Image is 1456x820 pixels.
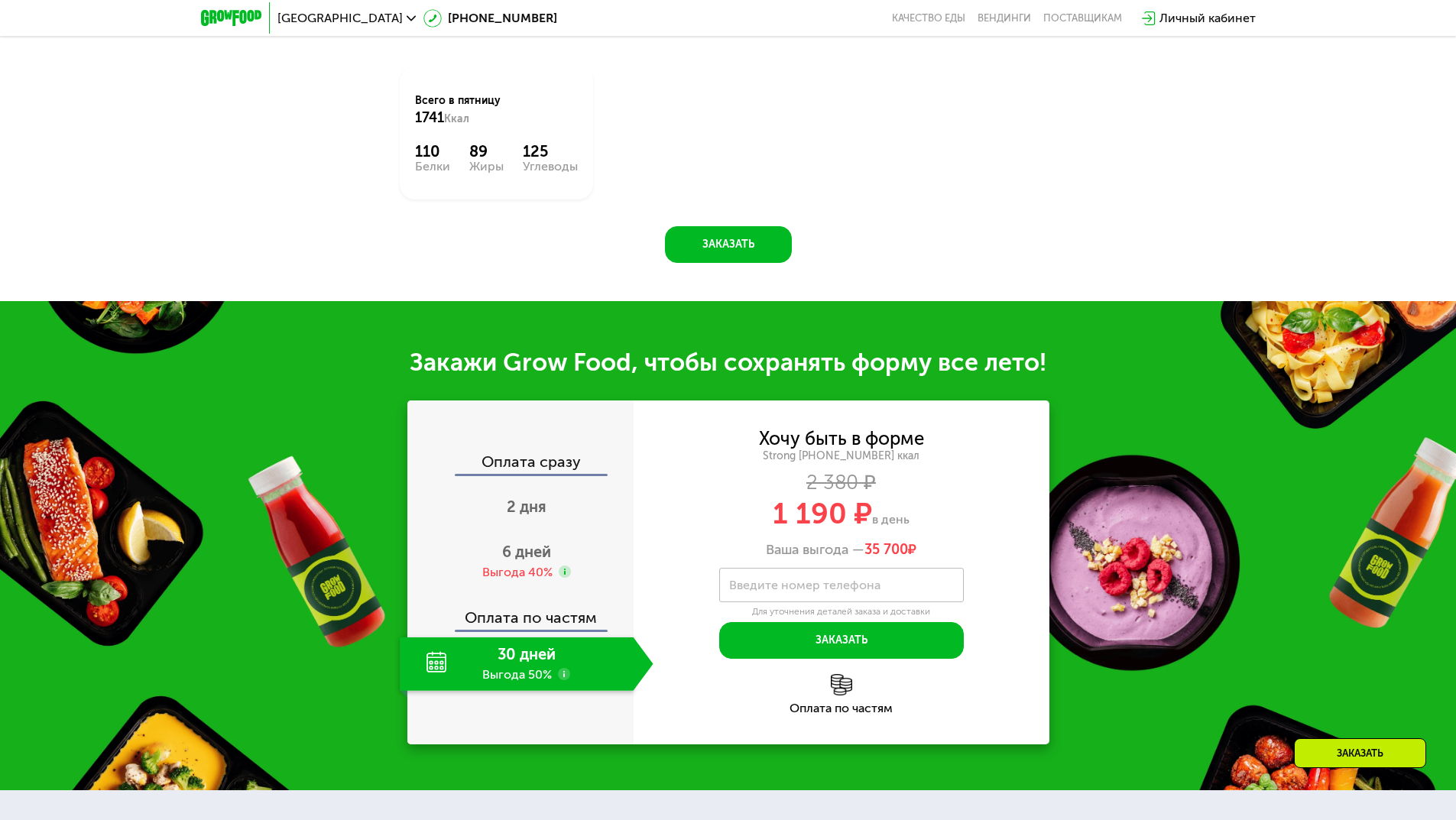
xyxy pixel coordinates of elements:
button: Заказать [665,226,792,263]
span: Ккал [444,112,469,125]
div: 2 380 ₽ [634,475,1049,491]
button: Заказать [719,622,964,659]
a: Вендинги [978,12,1031,24]
span: ₽ [864,542,916,559]
div: 125 [523,142,578,160]
div: Заказать [1294,738,1426,768]
div: Личный кабинет [1159,9,1256,28]
div: Хочу быть в форме [759,430,924,447]
div: Белки [415,160,450,173]
div: Оплата сразу [409,454,634,474]
div: Strong [PHONE_NUMBER] ккал [634,449,1049,463]
span: 1741 [415,109,444,126]
div: Для уточнения деталей заказа и доставки [719,606,964,618]
span: 35 700 [864,541,908,558]
label: Введите номер телефона [729,581,880,589]
a: [PHONE_NUMBER] [423,9,557,28]
div: Углеводы [523,160,578,173]
span: 1 190 ₽ [773,496,872,531]
div: Оплата по частям [634,702,1049,715]
span: в день [872,512,910,527]
span: 6 дней [502,543,551,561]
a: Качество еды [892,12,965,24]
div: Жиры [469,160,504,173]
div: Оплата по частям [409,595,634,630]
span: 2 дня [507,498,546,516]
div: 89 [469,142,504,160]
span: [GEOGRAPHIC_DATA] [277,12,403,24]
div: Ваша выгода — [634,542,1049,559]
div: 110 [415,142,450,160]
div: Всего в пятницу [415,93,578,127]
img: l6xcnZfty9opOoJh.png [831,674,852,695]
div: поставщикам [1043,12,1122,24]
div: Выгода 40% [482,564,553,581]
